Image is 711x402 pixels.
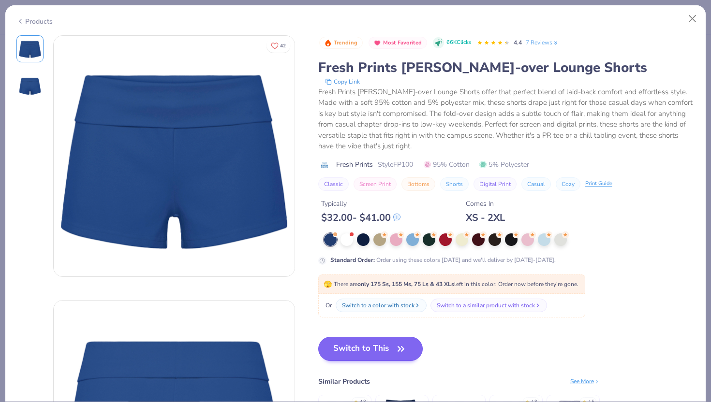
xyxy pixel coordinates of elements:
button: Badge Button [319,37,363,49]
button: Like [267,39,290,53]
span: Trending [334,40,357,45]
div: Print Guide [585,180,612,188]
button: copy to clipboard [322,77,363,86]
img: Back [18,74,42,97]
button: Shorts [440,177,469,191]
span: 4.4 [514,39,522,46]
div: Switch to a color with stock [342,301,415,310]
button: Casual [521,177,551,191]
span: 🫣 [324,280,332,289]
div: $ 32.00 - $ 41.00 [321,212,400,224]
button: Switch to This [318,337,423,361]
button: Switch to a color with stock [336,299,427,312]
div: Fresh Prints [PERSON_NAME]-over Lounge Shorts [318,58,695,77]
button: Classic [318,177,349,191]
div: XS - 2XL [466,212,505,224]
button: Digital Print [474,177,517,191]
img: brand logo [318,161,331,169]
span: 5% Polyester [479,159,529,170]
img: Front [18,37,42,60]
div: 4.4 Stars [477,35,510,51]
button: Switch to a similar product with stock [430,299,547,312]
a: 7 Reviews [526,38,559,47]
span: Or [324,301,332,310]
img: Most Favorited sort [373,39,381,47]
div: Typically [321,199,400,209]
div: Products [16,16,53,27]
span: Most Favorited [383,40,422,45]
div: Order using these colors [DATE] and we'll deliver by [DATE]-[DATE]. [330,256,556,264]
span: 95% Cotton [424,159,470,170]
span: There are left in this color. Order now before they're gone. [324,280,578,288]
div: Fresh Prints [PERSON_NAME]-over Lounge Shorts offer that perfect blend of laid-back comfort and e... [318,86,695,152]
strong: Standard Order : [330,256,375,264]
button: Bottoms [401,177,435,191]
div: Comes In [466,199,505,209]
button: Screen Print [354,177,397,191]
button: Badge Button [369,37,427,49]
strong: only 175 Ss, 155 Ms, 75 Ls & 43 XLs [357,280,454,288]
img: Trending sort [324,39,332,47]
span: 66K Clicks [446,39,471,47]
button: Cozy [556,177,580,191]
button: Close [683,10,702,28]
img: Front [54,36,295,276]
div: Switch to a similar product with stock [437,301,535,310]
span: Fresh Prints [336,159,373,170]
span: 42 [280,43,286,48]
div: Similar Products [318,376,370,387]
div: See More [570,377,600,386]
span: Style FP100 [378,159,413,170]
